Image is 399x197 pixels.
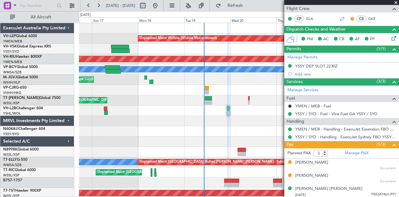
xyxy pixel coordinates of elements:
[3,168,36,172] a: T7-RICGlobal 6000
[286,46,301,53] span: Permits
[3,80,20,85] a: WIHH/HLP
[140,34,217,43] div: Unplanned Maint Wichita (Wichita Mid-continent)
[3,111,21,116] a: YSHL/WOL
[3,34,16,38] span: VH-LEP
[92,17,138,23] div: Sun 17
[3,45,51,48] a: VH-VSKGlobal Express XRS
[184,17,230,23] div: Tue 19
[3,70,22,75] a: WMSA/SZB
[355,36,360,42] span: AF
[3,127,18,131] span: N604AU
[3,179,16,182] span: B757-1
[19,1,55,10] input: Trip Number
[3,49,19,54] a: YSSY/SYD
[295,134,396,140] a: YSSY / SYD - Handling - ExecuJet Sydney FBO YSSY / SYD
[3,76,38,79] a: M-JGVJGlobal 5000
[286,118,304,125] span: Handling
[3,189,15,193] span: T7-TST
[3,45,17,48] span: VH-VSK
[3,39,22,44] a: YMEN/MEB
[295,160,328,166] div: [PERSON_NAME]
[51,96,125,105] div: Planned Maint [GEOGRAPHIC_DATA] (Seletar)
[276,17,323,23] div: Thu 21
[3,65,17,69] span: VP-BCY
[3,189,41,193] a: T7-TSTHawker 900XP
[377,141,386,148] span: (1/3)
[286,78,303,86] span: Services
[287,54,318,61] a: Manage Permits
[356,15,367,22] div: CS
[3,65,38,69] a: VP-BCYGlobal 5000
[7,12,68,22] button: All Aircraft
[323,36,329,42] span: AC
[3,163,22,167] a: WMSA/SZB
[287,87,319,93] a: Manage Services
[368,16,382,22] a: GKE
[295,71,396,77] div: Add new
[3,148,39,151] a: N8998KGlobal 6000
[295,63,338,69] div: YSSY DEP SLOT 2230Z
[377,78,386,85] span: (3/3)
[3,101,20,106] a: WSSL/XSP
[295,186,363,192] div: [PERSON_NAME] [PERSON_NAME]
[380,179,396,184] span: Document
[3,86,26,90] a: VP-CJRG-650
[3,148,17,151] span: N8998K
[3,127,45,131] a: N604AUChallenger 604
[3,173,20,178] a: WSSL/XSP
[295,173,328,179] div: [PERSON_NAME]
[98,168,175,177] div: Unplanned Maint [GEOGRAPHIC_DATA] (Seletar)
[3,34,37,38] a: VH-LEPGlobal 6000
[287,150,311,156] label: Planned PAX
[306,16,320,22] a: GLA
[138,17,184,23] div: Mon 18
[380,166,396,171] span: Document
[3,60,22,64] a: YMEN/MEB
[222,3,248,8] span: Refresh
[213,1,250,11] button: Refresh
[230,17,276,23] div: Wed 20
[3,106,43,110] a: VH-L2BChallenger 604
[345,150,368,156] a: Manage PAX
[106,3,135,8] span: [DATE] - [DATE]
[286,5,310,12] span: Flight Crew
[370,36,375,42] span: FP
[80,12,91,18] div: [DATE]
[3,76,17,79] span: M-JGVJ
[307,36,313,42] span: PM
[16,15,66,19] span: All Aircraft
[3,55,16,59] span: VH-RIU
[3,158,27,162] a: T7-ELLYG-550
[286,26,346,33] span: Dispatch Checks and Weather
[295,126,396,132] a: YMEN / MEB - Handling - ExecuJet Essendon FBO YMEN / MEB
[3,55,42,59] a: VH-RIUHawker 800XP
[3,86,16,90] span: VP-CJR
[3,132,19,136] a: YSSY/SYD
[295,103,331,109] a: YMEN / MEB - Fuel
[3,158,17,162] span: T7-ELLY
[3,179,22,182] a: B757-1757
[3,91,22,95] a: VHHH/HKG
[294,15,304,22] div: CP
[3,168,15,172] span: T7-RIC
[286,95,295,102] span: Fuel
[286,141,293,148] span: Pax
[295,111,377,116] a: YSSY / SYD - Fuel - Viva Fuel GA YSSY / SYD
[3,96,39,100] span: T7-[PERSON_NAME]
[377,46,386,52] span: (1/1)
[140,157,289,167] div: Unplanned Maint [GEOGRAPHIC_DATA] (Sultan [PERSON_NAME] [PERSON_NAME] - Subang)
[339,36,344,42] span: CR
[3,96,60,100] a: T7-[PERSON_NAME]Global 7500
[3,106,16,110] span: VH-L2B
[3,152,20,157] a: WSSL/XSP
